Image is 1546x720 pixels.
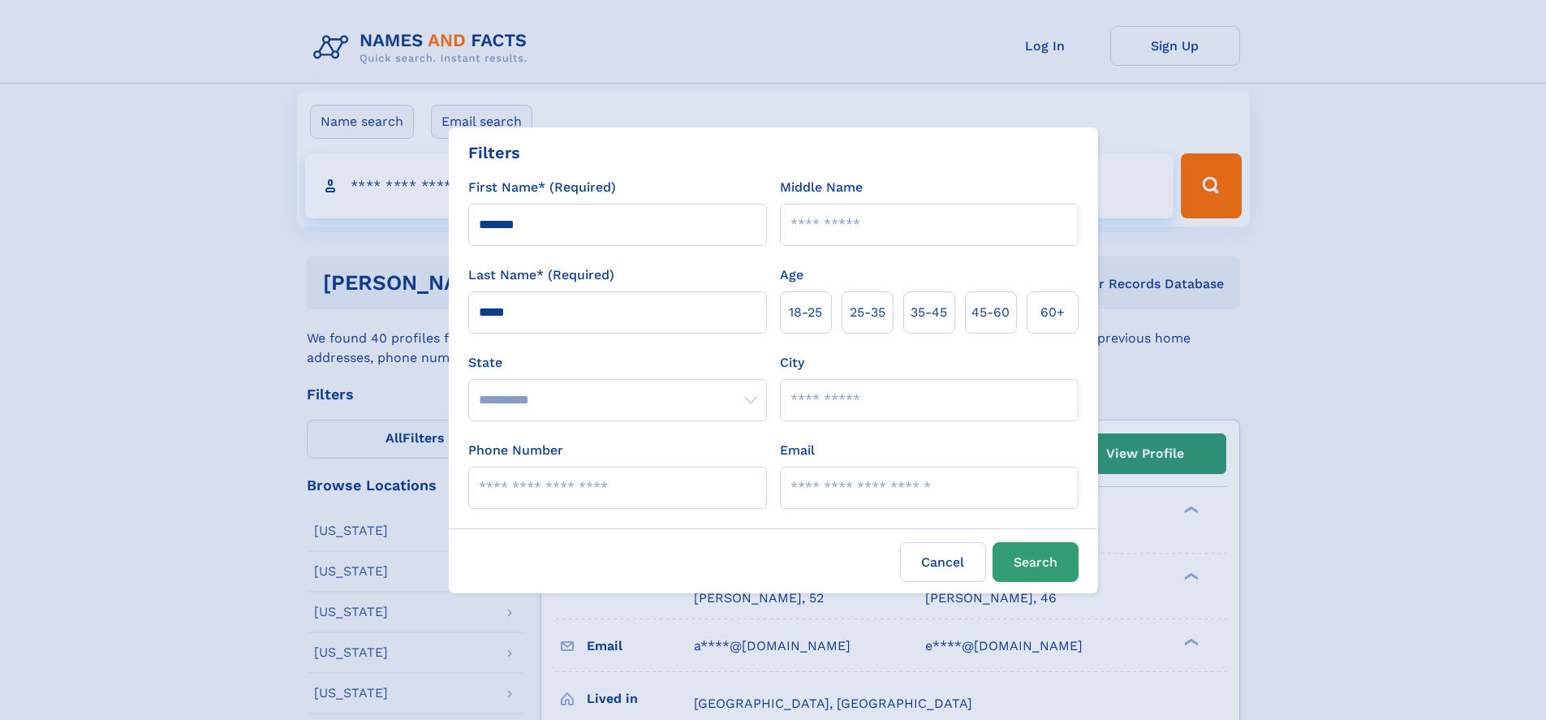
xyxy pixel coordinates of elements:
span: 18‑25 [789,303,822,322]
label: State [468,353,767,373]
label: Age [780,265,803,285]
label: City [780,353,804,373]
button: Search [993,542,1079,582]
label: First Name* (Required) [468,178,616,197]
div: Filters [468,140,520,165]
span: 45‑60 [971,303,1010,322]
label: Middle Name [780,178,863,197]
span: 60+ [1040,303,1065,322]
span: 25‑35 [850,303,885,322]
label: Email [780,441,815,460]
label: Cancel [900,542,986,582]
span: 35‑45 [911,303,947,322]
label: Last Name* (Required) [468,265,614,285]
label: Phone Number [468,441,563,460]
